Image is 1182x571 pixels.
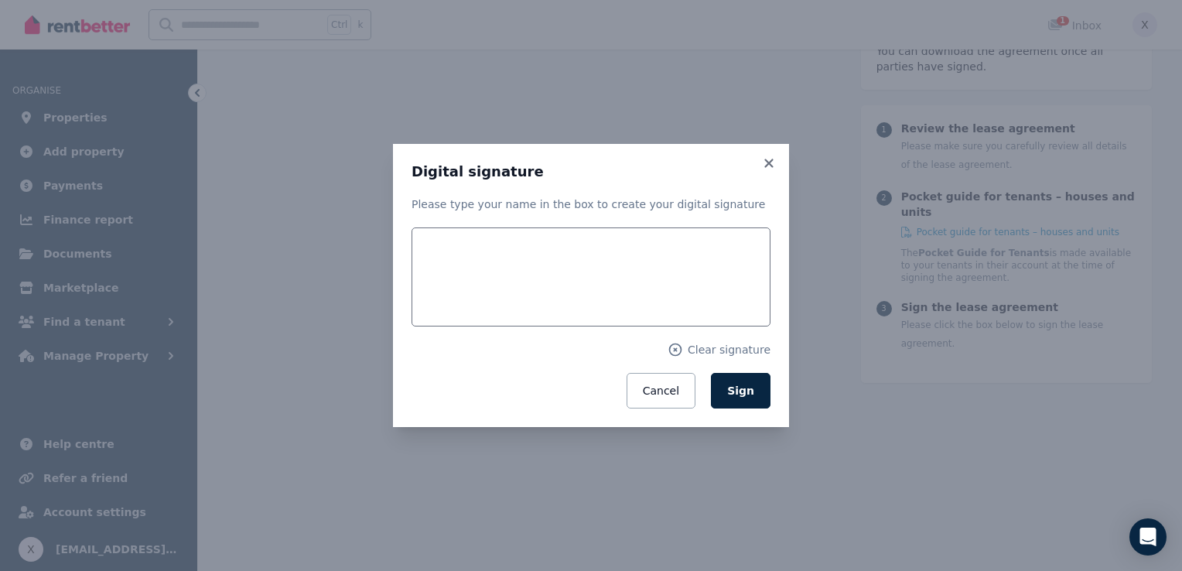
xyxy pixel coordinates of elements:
[688,342,770,357] span: Clear signature
[627,373,695,409] button: Cancel
[727,385,754,397] span: Sign
[711,373,770,409] button: Sign
[1129,518,1167,556] div: Open Intercom Messenger
[412,162,770,181] h3: Digital signature
[412,197,770,212] p: Please type your name in the box to create your digital signature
